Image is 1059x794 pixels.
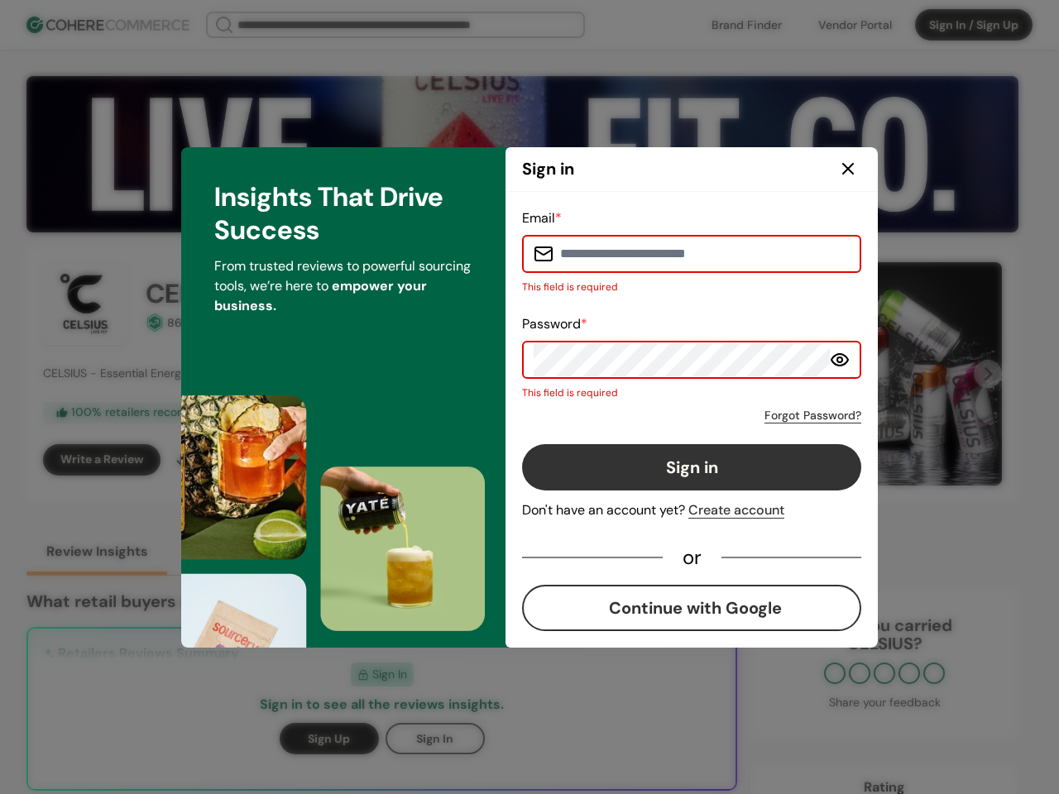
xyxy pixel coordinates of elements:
h2: Sign in [522,156,574,181]
div: or [663,550,721,565]
div: Create account [688,500,784,520]
button: Sign in [522,444,861,490]
span: empower your business. [214,277,427,314]
label: Email [522,209,562,227]
p: This field is required [522,280,861,294]
p: From trusted reviews to powerful sourcing tools, we’re here to [214,256,472,316]
label: Password [522,315,587,332]
h3: Insights That Drive Success [214,180,472,246]
div: Don't have an account yet? [522,500,861,520]
a: Forgot Password? [764,407,861,424]
button: Continue with Google [522,585,861,631]
p: This field is required [522,385,861,400]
